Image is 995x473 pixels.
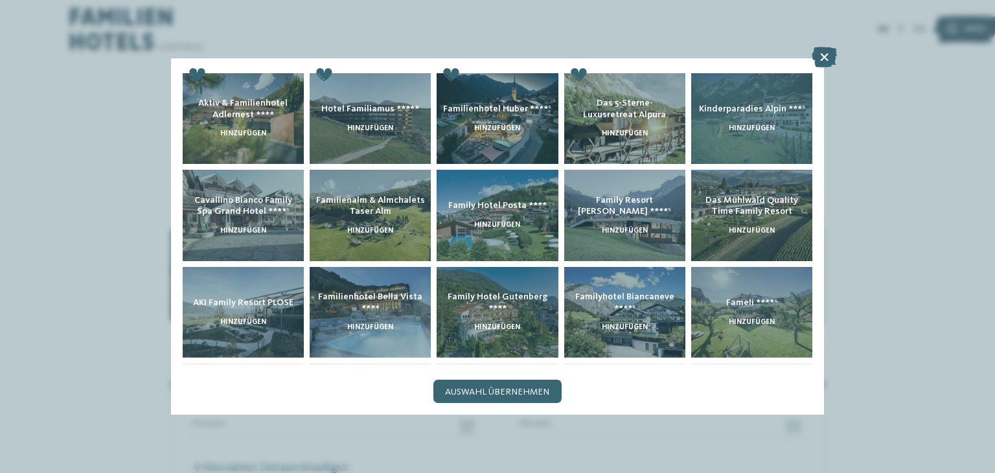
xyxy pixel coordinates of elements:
span: hinzufügen [474,222,520,229]
span: hinzufügen [729,125,775,132]
span: Aktiv & Familienhotel Adlernest **** [198,98,288,119]
span: Das 5-Sterne-Luxusretreat Alpura [583,98,666,119]
span: Familienalm & Almchalets Taser Alm [316,196,425,216]
span: Familienhotel Bella Vista **** [318,292,422,312]
span: Family Hotel Posta **** [448,201,547,210]
span: hinzufügen [602,227,648,235]
span: Cavallino Bianco Family Spa Grand Hotel ****ˢ [194,196,292,216]
span: hinzufügen [474,125,520,132]
span: hinzufügen [474,324,520,331]
span: hinzufügen [602,324,648,331]
span: AKI Family Resort PLOSE [193,298,293,307]
span: Familienhotel Huber ****ˢ [443,104,551,113]
span: Family Resort [PERSON_NAME] ****ˢ [578,196,671,216]
span: hinzufügen [602,130,648,137]
span: hinzufügen [729,319,775,326]
span: hinzufügen [347,227,393,235]
span: Auswahl übernehmen [445,387,549,397]
span: Family Hotel Gutenberg **** [448,292,547,312]
span: Kinderparadies Alpin ***ˢ [699,104,805,113]
span: hinzufügen [220,227,266,235]
span: hinzufügen [347,125,393,132]
span: hinzufügen [347,324,393,331]
span: hinzufügen [220,319,266,326]
span: Das Mühlwald Quality Time Family Resort [705,196,798,216]
span: hinzufügen [220,130,266,137]
span: hinzufügen [729,227,775,235]
span: Familyhotel Biancaneve ****ˢ [575,292,674,312]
